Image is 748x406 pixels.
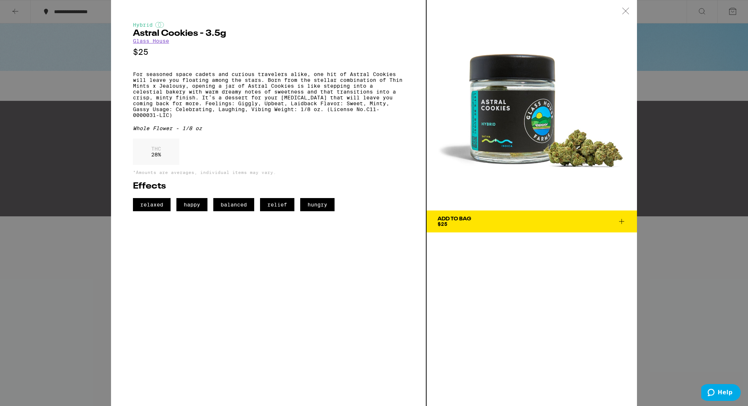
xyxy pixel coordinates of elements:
[427,210,637,232] button: Add To Bag$25
[133,29,404,38] h2: Astral Cookies - 3.5g
[213,198,254,211] span: balanced
[701,384,741,402] iframe: Opens a widget where you can find more information
[133,71,404,118] p: For seasoned space cadets and curious travelers alike, one hit of Astral Cookies will leave you f...
[133,22,404,28] div: Hybrid
[133,182,404,191] h2: Effects
[151,146,161,152] p: THC
[438,216,471,221] div: Add To Bag
[300,198,335,211] span: hungry
[176,198,207,211] span: happy
[260,198,294,211] span: relief
[133,170,404,175] p: *Amounts are averages, individual items may vary.
[133,139,179,165] div: 28 %
[438,221,447,227] span: $25
[155,22,164,28] img: hybridColor.svg
[133,125,404,131] div: Whole Flower - 1/8 oz
[133,38,169,44] a: Glass House
[133,198,171,211] span: relaxed
[133,48,404,57] p: $25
